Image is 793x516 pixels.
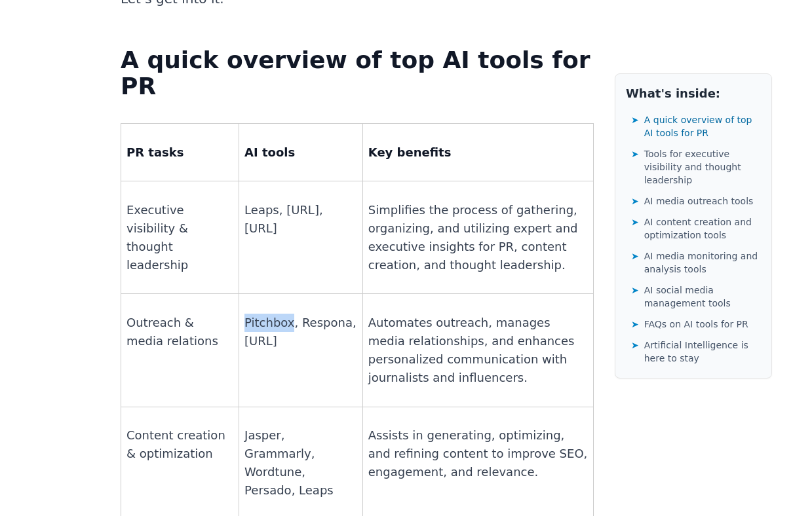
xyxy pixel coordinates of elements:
span: FAQs on AI tools for PR [644,318,748,331]
span: ➤ [631,284,639,297]
a: ➤FAQs on AI tools for PR [631,315,761,333]
a: ➤AI content creation and optimization tools [631,213,761,244]
span: ➤ [631,318,639,331]
a: ➤A quick overview of top AI tools for PR [631,111,761,142]
span: ➤ [631,215,639,229]
span: AI media outreach tools [644,194,754,208]
p: Content creation & optimization [126,426,233,463]
span: A quick overview of top AI tools for PR [644,113,761,139]
span: ➤ [631,339,639,352]
span: ➤ [631,147,639,160]
p: Leaps, [URL], [URL] [244,201,357,238]
span: AI media monitoring and analysis tools [644,249,761,276]
strong: PR tasks [126,145,184,159]
span: AI social media management tools [644,284,761,310]
p: Jasper, Grammarly, Wordtune, Persado, Leaps [244,426,357,500]
a: ➤AI social media management tools [631,281,761,312]
a: ➤Artificial Intelligence is here to stay [631,336,761,367]
span: AI content creation and optimization tools [644,215,761,242]
span: Artificial Intelligence is here to stay [644,339,761,365]
p: Automates outreach, manages media relationships, and enhances personalized communication with jou... [368,314,588,387]
p: Simplifies the process of gathering, organizing, and utilizing expert and executive insights for ... [368,201,588,274]
span: ➤ [631,249,639,263]
p: Assists in generating, optimizing, and refining content to improve SEO, engagement, and relevance. [368,426,588,481]
a: ➤AI media outreach tools [631,192,761,210]
span: ➤ [631,113,639,126]
span: Tools for executive visibility and thought leadership [644,147,761,187]
p: Executive visibility & thought leadership [126,201,233,274]
p: Pitchbox, Respona, [URL] [244,314,357,350]
p: Outreach & media relations [126,314,233,350]
a: ➤Tools for executive visibility and thought leadership [631,145,761,189]
span: ➤ [631,194,639,208]
strong: AI tools [244,145,295,159]
strong: A quick overview of top AI tools for PR [121,46,590,100]
strong: Key benefits [368,145,452,159]
h2: What's inside: [626,84,761,103]
a: ➤AI media monitoring and analysis tools [631,247,761,278]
